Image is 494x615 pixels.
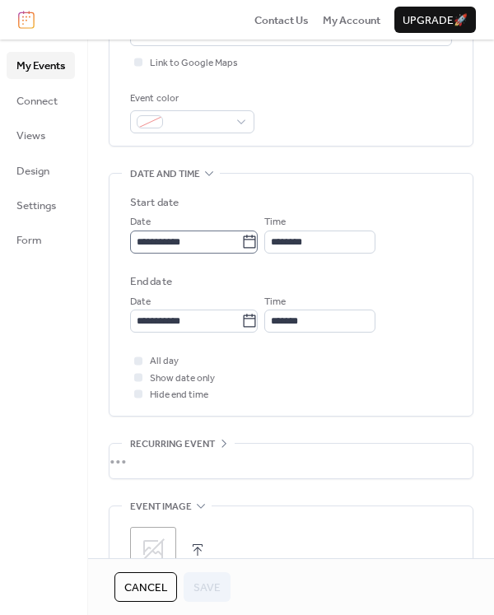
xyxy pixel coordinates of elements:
[130,166,200,183] span: Date and time
[130,91,251,107] div: Event color
[7,157,75,184] a: Design
[7,192,75,218] a: Settings
[150,353,179,370] span: All day
[7,52,75,78] a: My Events
[130,436,215,452] span: Recurring event
[130,498,192,515] span: Event image
[130,273,172,290] div: End date
[323,12,380,29] span: My Account
[130,527,176,573] div: ;
[16,163,49,179] span: Design
[7,87,75,114] a: Connect
[7,226,75,253] a: Form
[110,444,473,478] div: •••
[18,11,35,29] img: logo
[403,12,468,29] span: Upgrade 🚀
[7,122,75,148] a: Views
[130,294,151,310] span: Date
[264,294,286,310] span: Time
[16,232,42,249] span: Form
[150,370,215,387] span: Show date only
[323,12,380,28] a: My Account
[16,58,65,74] span: My Events
[16,198,56,214] span: Settings
[114,572,177,602] button: Cancel
[254,12,309,28] a: Contact Us
[150,387,208,403] span: Hide end time
[16,128,45,144] span: Views
[150,55,238,72] span: Link to Google Maps
[124,580,167,596] span: Cancel
[254,12,309,29] span: Contact Us
[16,93,58,109] span: Connect
[394,7,476,33] button: Upgrade🚀
[130,214,151,231] span: Date
[130,194,179,211] div: Start date
[264,214,286,231] span: Time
